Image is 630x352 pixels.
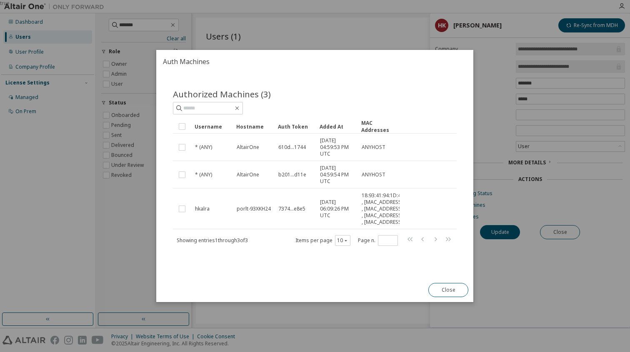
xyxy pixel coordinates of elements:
span: ANYHOST [362,144,385,151]
span: * (ANY) [195,171,212,178]
span: ANYHOST [362,171,385,178]
div: Added At [320,120,355,133]
h2: Auth Machines [156,50,473,73]
span: Page n. [358,235,398,246]
span: [DATE] 04:59:54 PM UTC [320,165,354,185]
div: Hostname [236,120,271,133]
span: Authorized Machines (3) [173,88,271,100]
span: * (ANY) [195,144,212,151]
span: Showing entries 1 through 3 of 3 [177,237,248,244]
span: AltairOne [237,171,259,178]
span: 7374...e8e5 [278,206,305,212]
span: hkalra [195,206,210,212]
span: [DATE] 04:59:53 PM UTC [320,137,354,157]
div: Username [195,120,230,133]
span: porlt-93XKH24 [237,206,271,212]
span: [DATE] 06:09:26 PM UTC [320,199,354,219]
span: b201...d11e [278,171,306,178]
span: 18:93:41:94:1D:49 , [MAC_ADDRESS] , [MAC_ADDRESS] , [MAC_ADDRESS] , [MAC_ADDRESS] [362,192,404,226]
span: AltairOne [237,144,259,151]
button: 10 [337,237,349,244]
div: Auth Token [278,120,313,133]
button: Close [429,283,469,297]
span: Items per page [296,235,351,246]
div: MAC Addresses [361,119,396,134]
span: 610d...1744 [278,144,306,151]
